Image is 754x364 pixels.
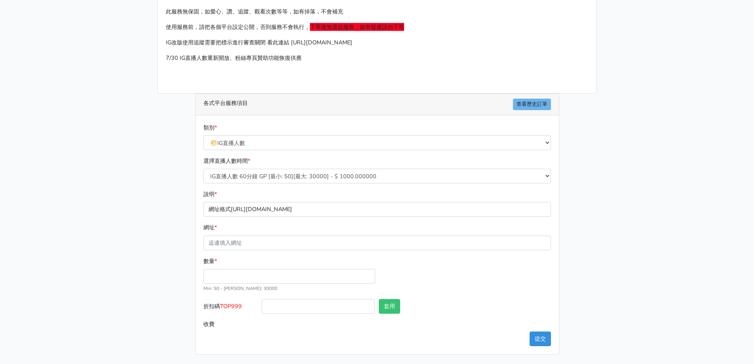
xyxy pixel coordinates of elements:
[220,302,242,310] span: TOP999
[166,23,589,32] p: 使用服務前，請把各個平台設定公開，否則服務不會執行，
[203,236,551,250] input: 這邊填入網址
[203,123,217,132] label: 類別
[203,202,551,217] p: 網址格式[URL][DOMAIN_NAME]
[203,190,217,199] label: 說明
[203,156,250,166] label: 選擇直播人數時間
[166,38,589,47] p: IG改版使用追蹤需要把標示進行審查關閉 看此連結 [URL][DOMAIN_NAME]
[203,285,277,292] small: Min: 50 - [PERSON_NAME]: 30000
[379,299,400,314] button: 套用
[166,7,589,16] p: 此服務無保固，如愛心、讚、追蹤、觀看次數等等，如有掉落，不會補充
[201,299,260,317] label: 折扣碼
[513,99,551,110] a: 查看歷史訂單
[203,223,217,232] label: 網址
[196,94,559,115] div: 各式平台服務項目
[166,53,589,63] p: 7/30 IG直播人數重新開放、粉絲專頁贊助功能恢復供應
[310,23,404,31] span: 下單後無退款服務，如有疑慮請勿下單
[530,332,551,346] button: 提交
[203,257,217,266] label: 數量
[201,317,260,332] label: 收費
